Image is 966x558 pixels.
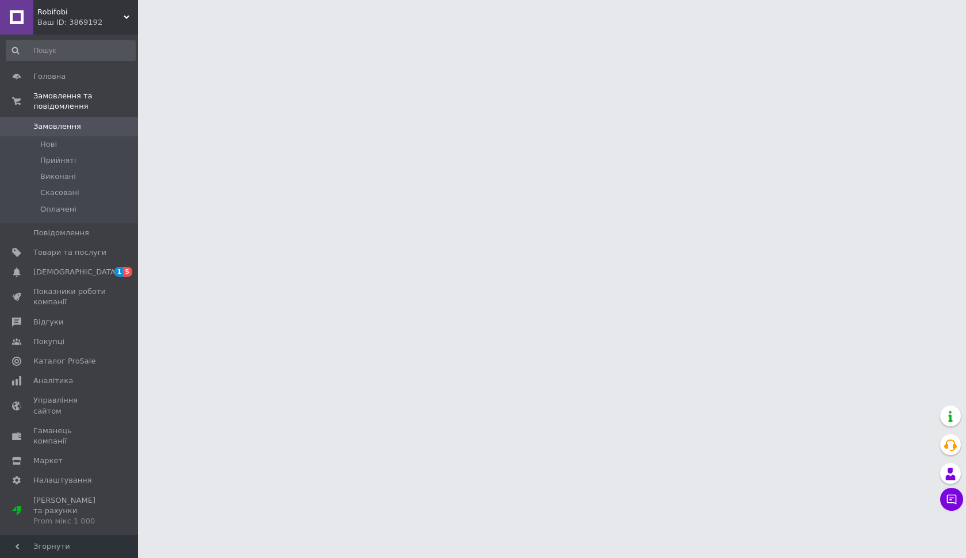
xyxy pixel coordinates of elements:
[6,40,136,61] input: Пошук
[33,356,95,366] span: Каталог ProSale
[33,267,118,277] span: [DEMOGRAPHIC_DATA]
[123,267,132,277] span: 5
[33,247,106,258] span: Товари та послуги
[40,139,57,150] span: Нові
[33,286,106,307] span: Показники роботи компанії
[33,228,89,238] span: Повідомлення
[33,71,66,82] span: Головна
[33,475,92,486] span: Налаштування
[37,7,124,17] span: Robifobi
[40,204,76,215] span: Оплачені
[33,495,106,527] span: [PERSON_NAME] та рахунки
[33,456,63,466] span: Маркет
[940,488,963,511] button: Чат з покупцем
[40,155,76,166] span: Прийняті
[33,337,64,347] span: Покупці
[33,121,81,132] span: Замовлення
[40,188,79,198] span: Скасовані
[33,317,63,327] span: Відгуки
[114,267,124,277] span: 1
[33,395,106,416] span: Управління сайтом
[37,17,138,28] div: Ваш ID: 3869192
[33,516,106,526] div: Prom мікс 1 000
[33,376,73,386] span: Аналітика
[40,171,76,182] span: Виконані
[33,426,106,446] span: Гаманець компанії
[33,91,138,112] span: Замовлення та повідомлення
